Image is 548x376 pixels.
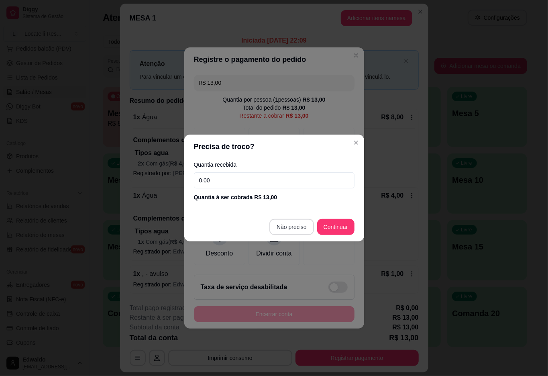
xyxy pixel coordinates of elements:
button: Close [350,136,363,149]
label: Quantia recebida [194,162,354,168]
button: Continuar [317,219,354,235]
button: Não preciso [269,219,314,235]
header: Precisa de troco? [184,135,364,159]
div: Quantia à ser cobrada R$ 13,00 [194,193,354,201]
